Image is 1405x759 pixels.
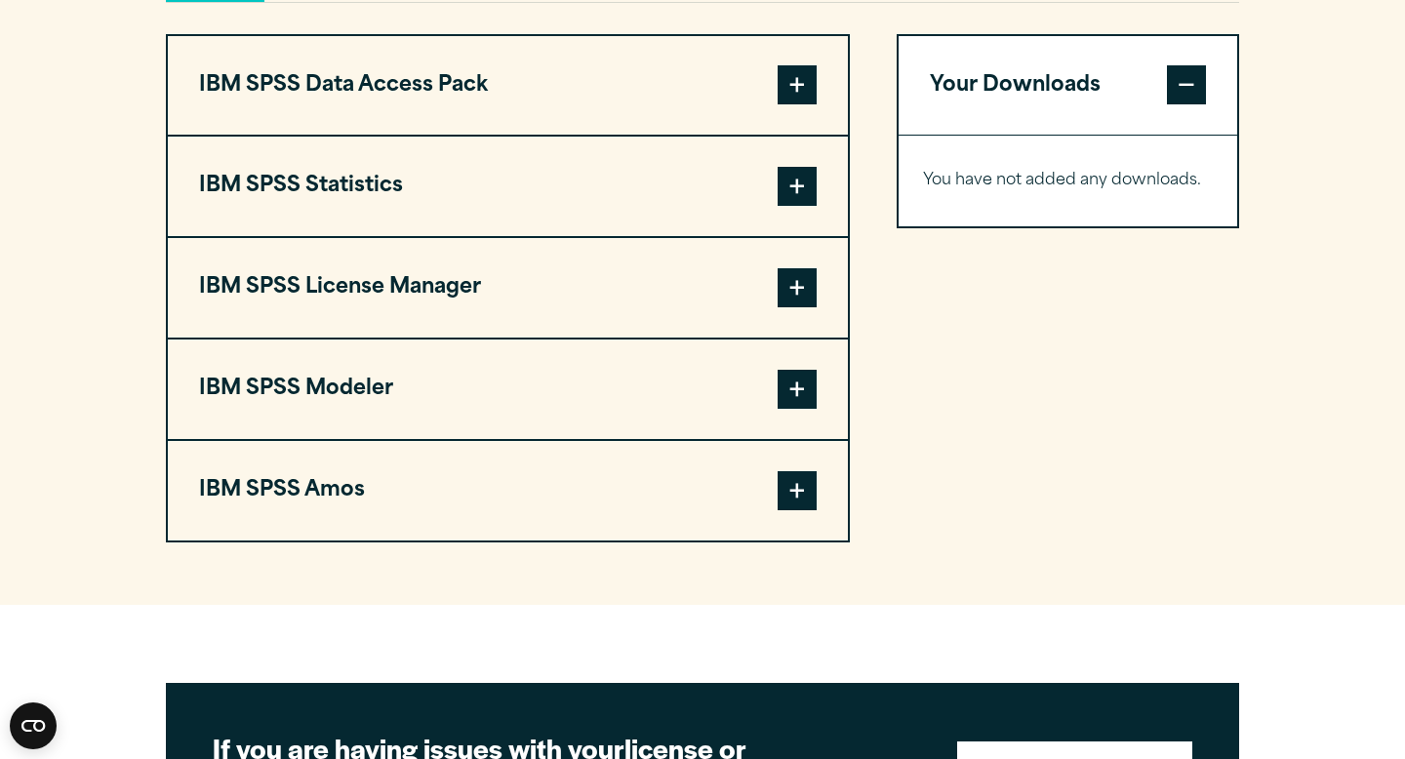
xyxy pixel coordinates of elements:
button: IBM SPSS Statistics [168,137,848,236]
div: Your Downloads [899,135,1237,226]
button: IBM SPSS Data Access Pack [168,36,848,136]
button: IBM SPSS License Manager [168,238,848,338]
button: IBM SPSS Amos [168,441,848,540]
button: IBM SPSS Modeler [168,340,848,439]
p: You have not added any downloads. [923,167,1213,195]
button: Your Downloads [899,36,1237,136]
button: Open CMP widget [10,702,57,749]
